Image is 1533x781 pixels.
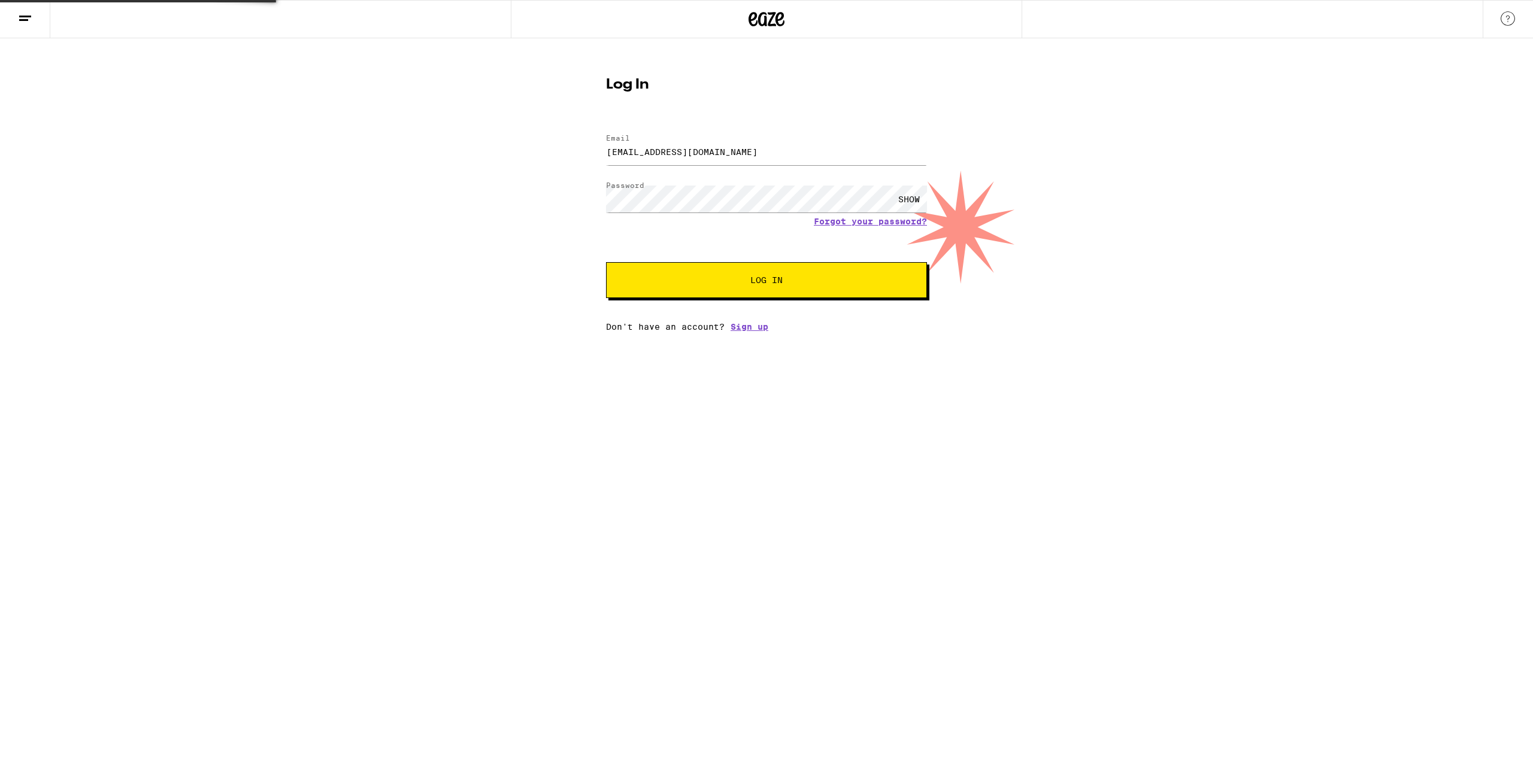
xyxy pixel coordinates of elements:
[606,181,644,189] label: Password
[606,78,927,92] h1: Log In
[606,262,927,298] button: Log In
[7,8,86,18] span: Hi. Need any help?
[750,276,783,284] span: Log In
[606,134,630,142] label: Email
[606,138,927,165] input: Email
[731,322,768,332] a: Sign up
[814,217,927,226] a: Forgot your password?
[891,186,927,212] div: SHOW
[606,322,927,332] div: Don't have an account?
